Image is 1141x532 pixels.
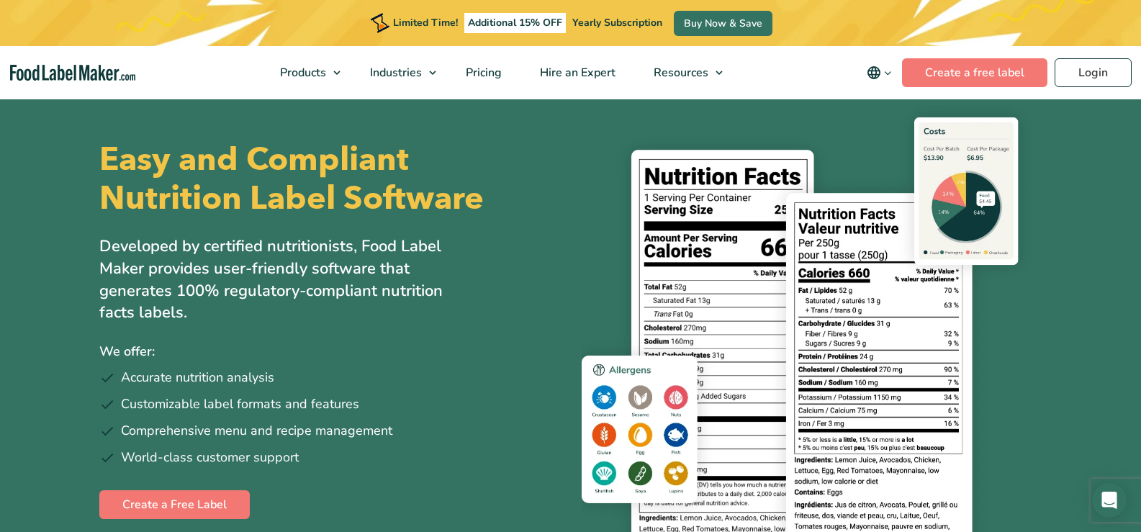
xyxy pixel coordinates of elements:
span: World-class customer support [121,448,299,467]
a: Resources [635,46,730,99]
span: Yearly Subscription [572,16,662,30]
a: Login [1055,58,1132,87]
p: We offer: [99,341,560,362]
div: Open Intercom Messenger [1092,483,1127,518]
span: Additional 15% OFF [464,13,566,33]
a: Buy Now & Save [674,11,772,36]
a: Hire an Expert [521,46,631,99]
span: Customizable label formats and features [121,395,359,414]
span: Pricing [461,65,503,81]
span: Hire an Expert [536,65,617,81]
a: Products [261,46,348,99]
p: Developed by certified nutritionists, Food Label Maker provides user-friendly software that gener... [99,235,474,324]
h1: Easy and Compliant Nutrition Label Software [99,140,559,218]
span: Industries [366,65,423,81]
span: Limited Time! [393,16,458,30]
span: Resources [649,65,710,81]
span: Comprehensive menu and recipe management [121,421,392,441]
span: Accurate nutrition analysis [121,368,274,387]
span: Products [276,65,328,81]
a: Industries [351,46,443,99]
a: Create a Free Label [99,490,250,519]
a: Pricing [447,46,518,99]
a: Create a free label [902,58,1047,87]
